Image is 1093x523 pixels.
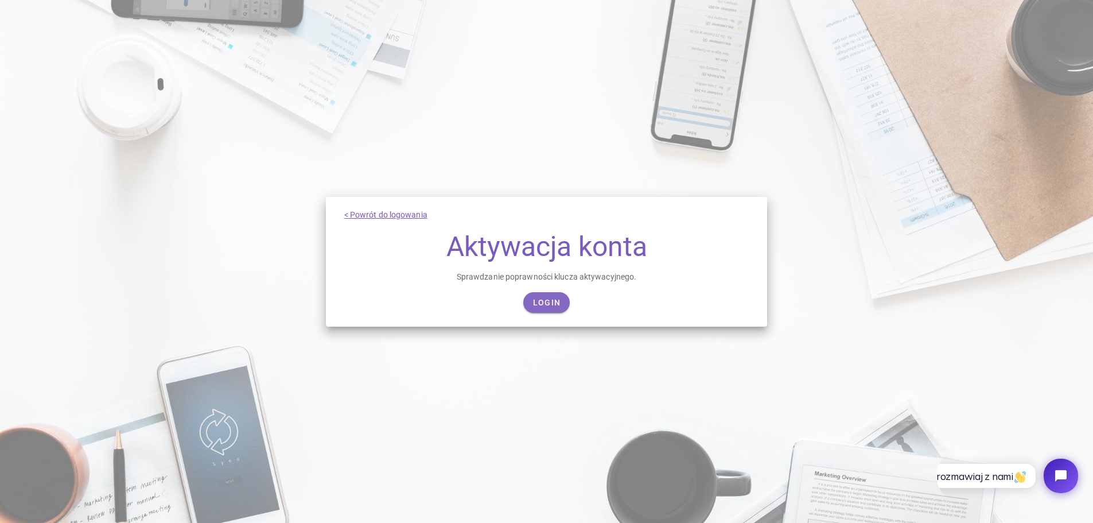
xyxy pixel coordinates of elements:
font: Aktywacja konta [446,230,647,263]
img: 👋 [78,22,90,34]
font: Sprawdzanie poprawności klucza aktywacyjnego. [457,272,637,281]
iframe: Czat Tidio [936,449,1088,503]
a: < Powrót do logowania [344,210,427,219]
a: Login [523,292,570,313]
button: Otwórz widżet czatu [107,10,142,44]
font: Login [533,298,561,307]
